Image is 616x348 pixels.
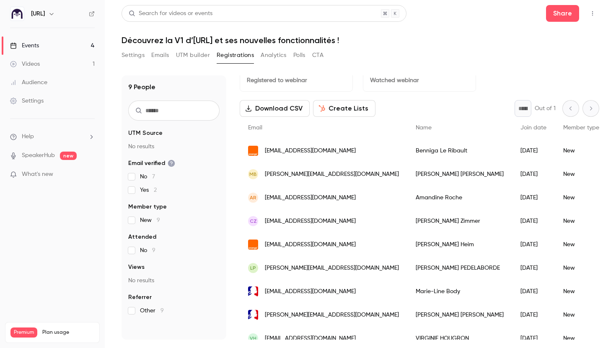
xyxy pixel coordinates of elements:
div: [DATE] [512,139,555,162]
div: [PERSON_NAME] [PERSON_NAME] [407,162,512,186]
span: Yes [140,186,157,194]
section: facet-groups [128,129,220,315]
div: [PERSON_NAME] Heim [407,233,512,256]
span: Views [128,263,145,271]
span: AR [250,194,256,201]
span: UTM Source [128,129,163,137]
p: Watched webinar [370,76,469,85]
div: Search for videos or events [129,9,212,18]
button: Create Lists [313,100,375,117]
span: Attended [128,233,156,241]
p: No results [128,142,220,151]
span: Plan usage [42,329,94,336]
div: [DATE] [512,280,555,303]
div: New [555,209,608,233]
p: Registered to webinar [247,76,346,85]
div: [PERSON_NAME] [PERSON_NAME] [407,303,512,327]
div: [DATE] [512,162,555,186]
li: help-dropdown-opener [10,132,95,141]
span: [EMAIL_ADDRESS][DOMAIN_NAME] [265,240,356,249]
span: [PERSON_NAME][EMAIL_ADDRESS][DOMAIN_NAME] [265,264,399,273]
div: New [555,280,608,303]
span: MB [249,170,257,178]
span: [EMAIL_ADDRESS][DOMAIN_NAME] [265,217,356,226]
span: VH [250,335,256,342]
span: Member type [128,203,167,211]
button: Analytics [261,49,287,62]
span: 2 [154,187,157,193]
span: [EMAIL_ADDRESS][DOMAIN_NAME] [265,334,356,343]
button: Polls [293,49,305,62]
div: [PERSON_NAME] PEDELABORDE [407,256,512,280]
span: Email verified [128,159,175,168]
span: Email [248,125,262,131]
div: [DATE] [512,303,555,327]
div: [DATE] [512,186,555,209]
span: [PERSON_NAME][EMAIL_ADDRESS][DOMAIN_NAME] [265,170,399,179]
button: CTA [312,49,324,62]
span: [PERSON_NAME][EMAIL_ADDRESS][DOMAIN_NAME] [265,311,399,320]
div: Marie-Line Body [407,280,512,303]
span: LP [250,264,256,272]
span: CZ [250,217,257,225]
div: Settings [10,97,44,105]
span: new [60,152,77,160]
button: Share [546,5,579,22]
a: SpeakerHub [22,151,55,160]
button: Emails [151,49,169,62]
span: New [140,216,160,224]
div: [PERSON_NAME] Zimmer [407,209,512,233]
div: New [555,139,608,162]
span: What's new [22,170,53,179]
div: Videos [10,60,40,68]
img: orange.fr [248,240,258,250]
span: [EMAIL_ADDRESS][DOMAIN_NAME] [265,147,356,155]
span: 9 [157,217,160,223]
span: 9 [160,308,164,314]
p: No results [128,276,220,285]
div: New [555,162,608,186]
div: Amandine Roche [407,186,512,209]
img: ac-nantes.fr [248,286,258,296]
span: Premium [10,327,37,338]
h1: Découvrez la V1 d’[URL] et ses nouvelles fonctionnalités ! [122,35,599,45]
button: UTM builder [176,49,210,62]
button: Settings [122,49,145,62]
span: [EMAIL_ADDRESS][DOMAIN_NAME] [265,193,356,202]
span: 7 [152,174,155,180]
span: Help [22,132,34,141]
p: Out of 1 [535,104,556,113]
div: [DATE] [512,233,555,256]
div: New [555,303,608,327]
div: [DATE] [512,256,555,280]
span: No [140,173,155,181]
h1: 9 People [128,82,155,92]
div: Benniga Le Ribault [407,139,512,162]
span: No [140,246,155,255]
div: Events [10,41,39,50]
span: Name [416,125,432,131]
div: [DATE] [512,209,555,233]
div: New [555,256,608,280]
span: Referrer [128,293,152,302]
div: New [555,186,608,209]
button: Download CSV [240,100,310,117]
button: Registrations [217,49,254,62]
span: [EMAIL_ADDRESS][DOMAIN_NAME] [265,287,356,296]
span: Join date [520,125,546,131]
span: Member type [563,125,599,131]
div: New [555,233,608,256]
img: ac-nancy-metz.fr [248,310,258,320]
img: Ed.ai [10,7,24,21]
div: Audience [10,78,47,87]
img: orange.fr [248,146,258,156]
span: Other [140,307,164,315]
h6: [URL] [31,10,45,18]
span: 9 [152,247,155,253]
